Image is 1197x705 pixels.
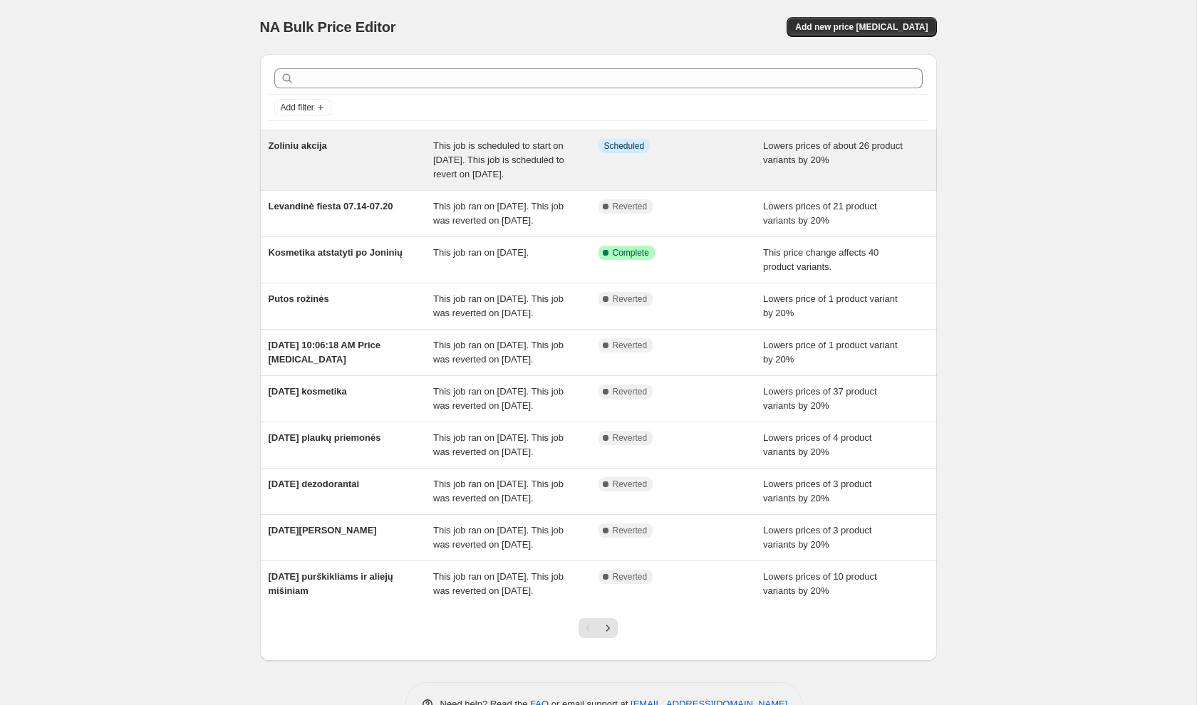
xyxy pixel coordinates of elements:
[269,140,327,151] span: Zoliniu akcija
[613,386,648,397] span: Reverted
[763,479,871,503] span: Lowers prices of 3 product variants by 20%
[269,340,381,365] span: [DATE] 10:06:18 AM Price [MEDICAL_DATA]
[433,340,564,365] span: This job ran on [DATE]. This job was reverted on [DATE].
[274,99,331,116] button: Add filter
[613,432,648,444] span: Reverted
[433,386,564,411] span: This job ran on [DATE]. This job was reverted on [DATE].
[269,293,329,304] span: Putos rožinės
[763,293,898,318] span: Lowers price of 1 product variant by 20%
[433,247,529,258] span: This job ran on [DATE].
[269,525,377,536] span: [DATE][PERSON_NAME]
[763,140,903,165] span: Lowers prices of about 26 product variants by 20%
[433,479,564,503] span: This job ran on [DATE]. This job was reverted on [DATE].
[763,432,871,457] span: Lowers prices of 4 product variants by 20%
[763,201,877,226] span: Lowers prices of 21 product variants by 20%
[795,21,928,33] span: Add new price [MEDICAL_DATA]
[613,525,648,536] span: Reverted
[763,571,877,596] span: Lowers prices of 10 product variants by 20%
[763,340,898,365] span: Lowers price of 1 product variant by 20%
[433,571,564,596] span: This job ran on [DATE]. This job was reverted on [DATE].
[763,525,871,550] span: Lowers prices of 3 product variants by 20%
[433,525,564,550] span: This job ran on [DATE]. This job was reverted on [DATE].
[260,19,396,35] span: NA Bulk Price Editor
[787,17,936,37] button: Add new price [MEDICAL_DATA]
[579,618,618,638] nav: Pagination
[269,247,403,258] span: Kosmetika atstatyti po Joninių
[269,571,393,596] span: [DATE] purškikliams ir aliejų mišiniam
[281,102,314,113] span: Add filter
[604,140,645,152] span: Scheduled
[433,293,564,318] span: This job ran on [DATE]. This job was reverted on [DATE].
[269,479,360,489] span: [DATE] dezodorantai
[269,201,393,211] span: Levandinė fiesta 07.14-07.20
[269,432,381,443] span: [DATE] plaukų priemonės
[613,201,648,212] span: Reverted
[269,386,347,397] span: [DATE] kosmetika
[433,432,564,457] span: This job ran on [DATE]. This job was reverted on [DATE].
[613,247,649,258] span: Complete
[598,618,618,638] button: Next
[763,386,877,411] span: Lowers prices of 37 product variants by 20%
[613,293,648,305] span: Reverted
[763,247,879,272] span: This price change affects 40 product variants.
[613,571,648,583] span: Reverted
[433,201,564,226] span: This job ran on [DATE]. This job was reverted on [DATE].
[613,479,648,490] span: Reverted
[613,340,648,351] span: Reverted
[433,140,564,179] span: This job is scheduled to start on [DATE]. This job is scheduled to revert on [DATE].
